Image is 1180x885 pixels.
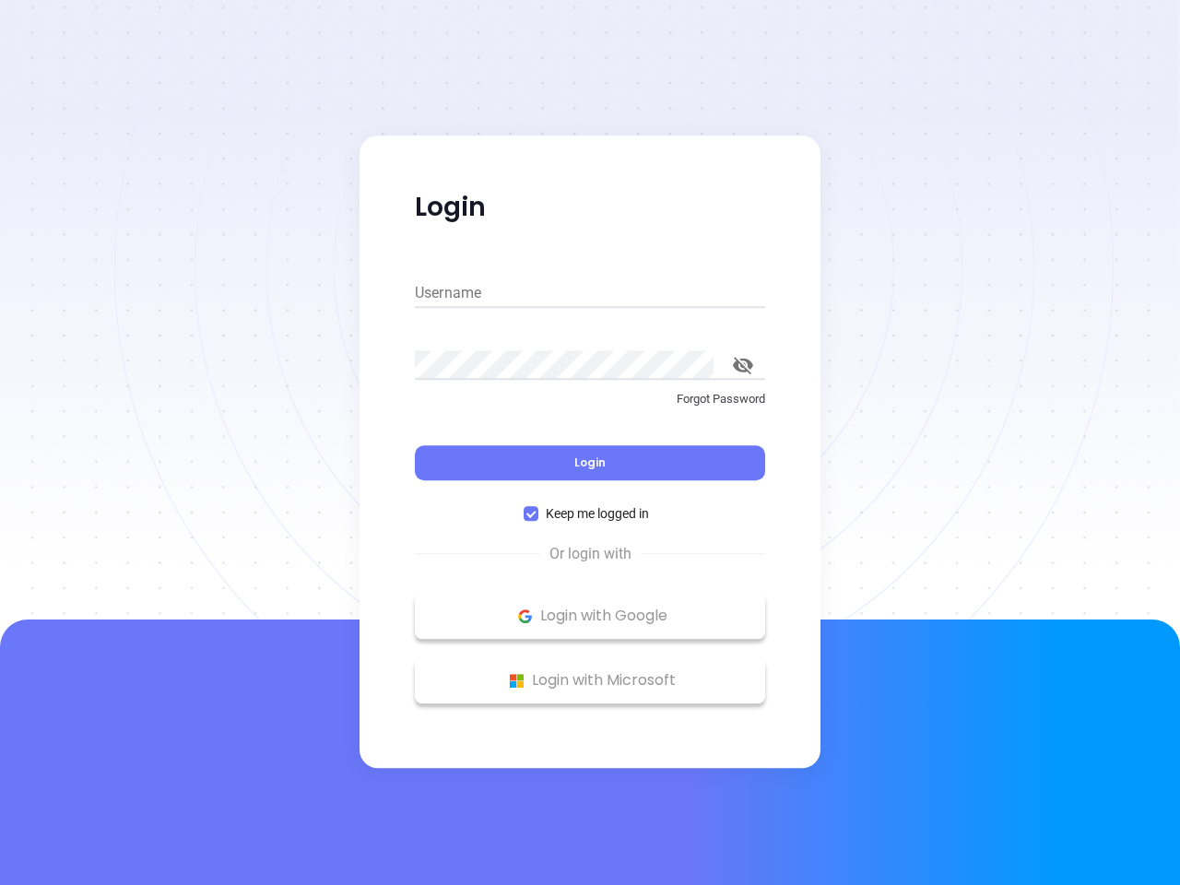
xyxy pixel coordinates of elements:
a: Forgot Password [415,390,765,423]
p: Login with Microsoft [424,667,756,694]
span: Login [574,454,606,470]
button: toggle password visibility [721,343,765,387]
span: Or login with [540,543,641,565]
button: Google Logo Login with Google [415,593,765,639]
img: Microsoft Logo [505,669,528,692]
p: Forgot Password [415,390,765,408]
button: Login [415,445,765,480]
p: Login with Google [424,602,756,630]
button: Microsoft Logo Login with Microsoft [415,657,765,703]
img: Google Logo [513,605,537,628]
p: Login [415,191,765,224]
span: Keep me logged in [538,503,656,524]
